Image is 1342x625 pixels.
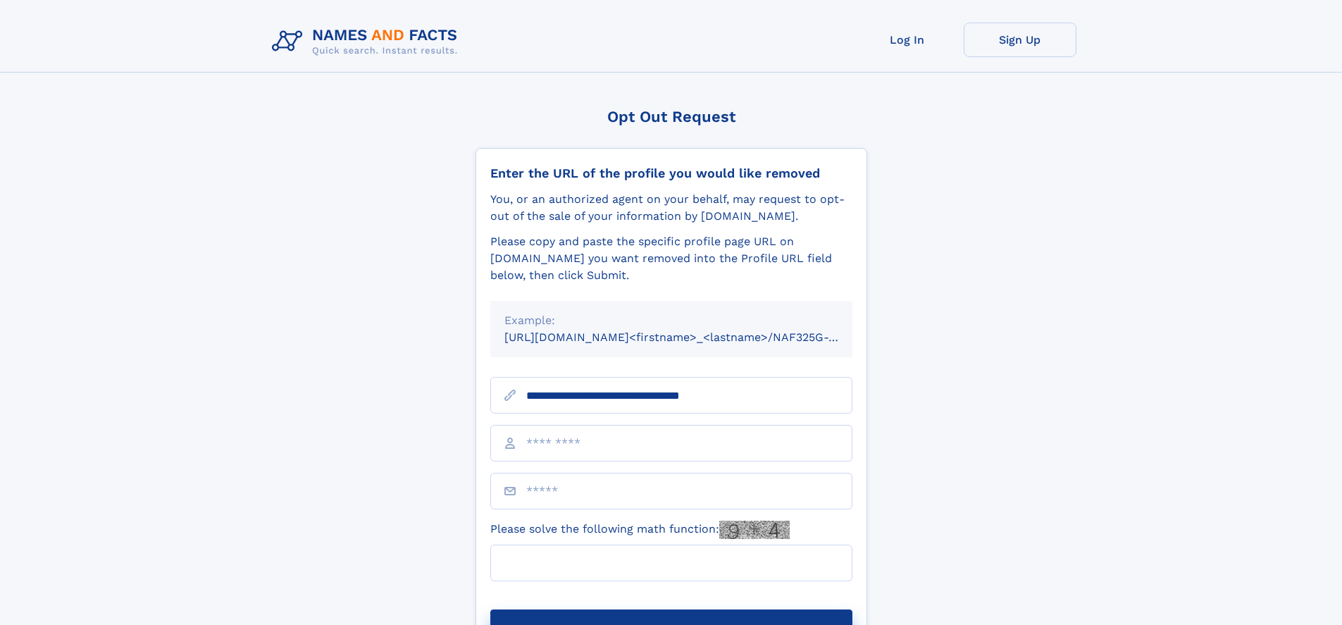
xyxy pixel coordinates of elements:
div: Enter the URL of the profile you would like removed [490,166,852,181]
label: Please solve the following math function: [490,521,790,539]
div: Please copy and paste the specific profile page URL on [DOMAIN_NAME] you want removed into the Pr... [490,233,852,284]
small: [URL][DOMAIN_NAME]<firstname>_<lastname>/NAF325G-xxxxxxxx [504,330,879,344]
a: Log In [851,23,964,57]
a: Sign Up [964,23,1076,57]
img: Logo Names and Facts [266,23,469,61]
div: Example: [504,312,838,329]
div: Opt Out Request [476,108,867,125]
div: You, or an authorized agent on your behalf, may request to opt-out of the sale of your informatio... [490,191,852,225]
